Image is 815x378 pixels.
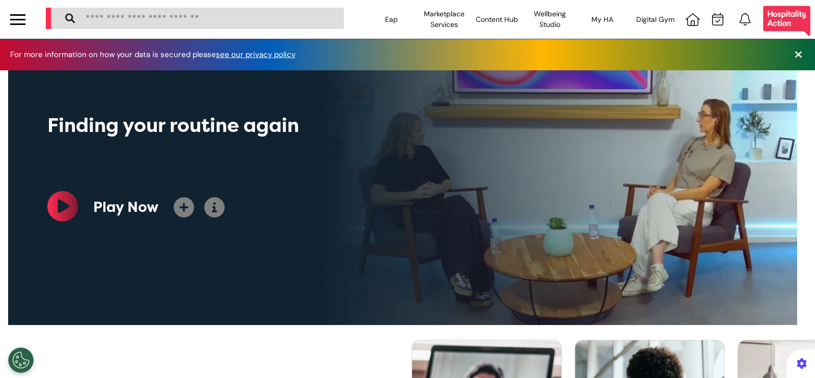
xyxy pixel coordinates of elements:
div: Digital Gym [629,5,682,34]
a: see our privacy policy [216,49,295,60]
div: My HA [576,5,629,34]
div: Eap [365,5,418,34]
div: For more information on how your data is secured please [10,51,306,59]
button: Open Preferences [8,347,34,373]
div: Finding your routine again [47,111,481,140]
div: Content Hub [471,5,524,34]
div: Marketplace Services [418,5,471,34]
div: Wellbeing Studio [523,5,576,34]
div: Play Now [93,197,158,218]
